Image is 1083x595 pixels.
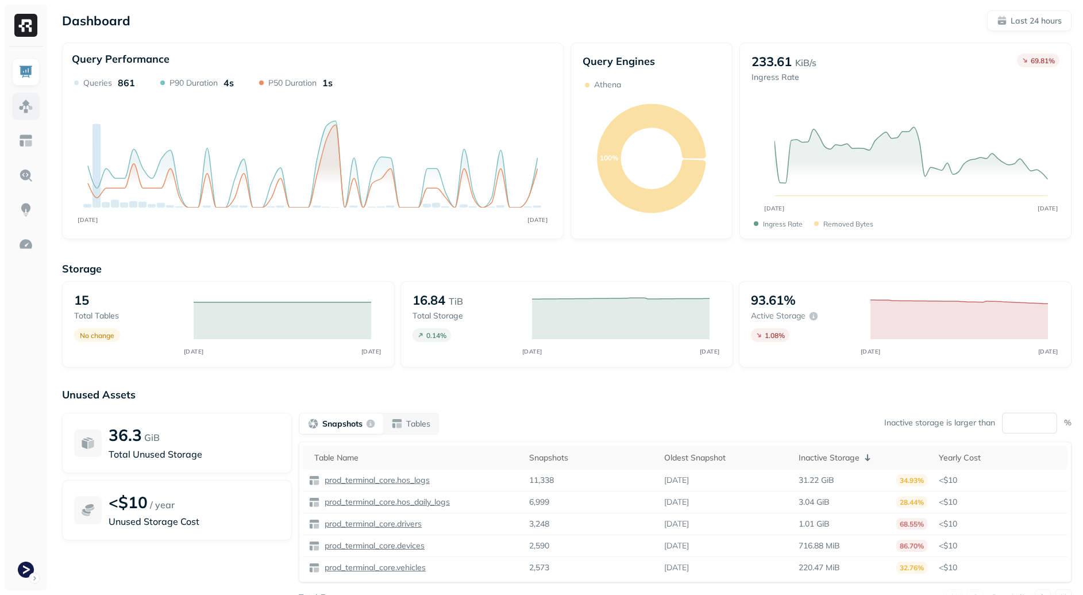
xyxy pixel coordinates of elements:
a: prod_terminal_core.vehicles [320,562,426,573]
p: 4s [223,77,234,89]
tspan: [DATE] [699,348,719,355]
p: Total Unused Storage [109,447,280,461]
text: 100% [600,153,618,162]
p: Query Engines [583,55,721,68]
p: 220.47 MiB [799,562,840,573]
img: Query Explorer [18,168,33,183]
p: 1.08 % [765,331,785,340]
img: table [309,562,320,574]
img: table [309,497,320,508]
p: / year [150,498,175,512]
p: 6,999 [529,497,549,508]
p: Tables [406,419,430,429]
div: Oldest Snapshot [664,452,787,463]
p: [DATE] [664,497,689,508]
p: 716.88 MiB [799,540,840,551]
tspan: [DATE] [183,348,203,355]
img: Asset Explorer [18,133,33,148]
p: Last 24 hours [1011,16,1062,26]
p: 233.61 [751,53,792,70]
tspan: [DATE] [361,348,381,355]
p: prod_terminal_core.vehicles [322,562,426,573]
p: <$10 [939,540,1062,551]
img: Insights [18,202,33,217]
p: Queries [83,78,112,89]
p: 11,338 [529,475,554,486]
p: Query Performance [72,52,169,66]
p: GiB [144,431,160,444]
p: Inactive storage is larger than [884,417,995,428]
img: Terminal [18,562,34,578]
tspan: [DATE] [78,216,98,223]
tspan: [DATE] [1038,205,1058,212]
p: P50 Duration [268,78,317,89]
p: Storage [62,262,1072,275]
p: Ingress Rate [751,72,816,83]
p: <$10 [939,519,1062,529]
tspan: [DATE] [860,348,880,355]
p: prod_terminal_core.devices [322,540,425,551]
div: Table Name [314,452,518,463]
p: TiB [449,294,463,308]
img: table [309,540,320,552]
p: Active storage [751,310,805,321]
p: <$10 [939,497,1062,508]
p: [DATE] [664,475,689,486]
p: 16.84 [413,292,445,308]
p: 2,573 [529,562,549,573]
p: 69.81 % [1031,56,1055,65]
p: Unused Storage Cost [109,515,280,528]
p: 2,590 [529,540,549,551]
a: prod_terminal_core.devices [320,540,425,551]
p: prod_terminal_core.hos_daily_logs [322,497,450,508]
img: table [309,475,320,486]
p: Total tables [74,310,182,321]
p: Dashboard [62,13,130,29]
a: prod_terminal_core.hos_daily_logs [320,497,450,508]
p: 15 [74,292,89,308]
p: 31.22 GiB [799,475,834,486]
p: [DATE] [664,519,689,529]
p: 93.61% [751,292,796,308]
p: Unused Assets [62,388,1072,401]
p: prod_terminal_core.hos_logs [322,475,430,486]
p: KiB/s [795,56,816,70]
div: Snapshots [529,452,652,463]
p: 3,248 [529,519,549,529]
p: <$10 [939,475,1062,486]
p: % [1064,417,1072,428]
img: Assets [18,99,33,114]
div: Yearly Cost [939,452,1062,463]
p: Athena [594,79,621,90]
p: Removed bytes [823,220,873,228]
p: prod_terminal_core.drivers [322,519,422,529]
a: prod_terminal_core.drivers [320,519,422,529]
p: <$10 [939,562,1062,573]
a: prod_terminal_core.hos_logs [320,475,430,486]
p: 3.04 GiB [799,497,830,508]
p: 1.01 GiB [799,519,830,529]
p: Ingress Rate [763,220,803,228]
p: 34.93% [896,474,927,486]
p: 86.70% [896,540,927,552]
p: 32.76% [896,562,927,574]
p: [DATE] [664,562,689,573]
p: 0.14 % [426,331,446,340]
p: P90 Duration [169,78,218,89]
p: Snapshots [322,419,363,429]
p: 861 [118,77,135,89]
p: 28.44% [896,496,927,508]
p: Total storage [413,310,521,321]
p: 68.55% [896,518,927,530]
p: <$10 [109,492,148,512]
img: table [309,519,320,530]
tspan: [DATE] [527,216,548,223]
p: 36.3 [109,425,142,445]
img: Ryft [14,14,37,37]
tspan: [DATE] [522,348,542,355]
img: Dashboard [18,64,33,79]
p: No change [80,331,114,340]
tspan: [DATE] [765,205,785,212]
img: Optimization [18,237,33,252]
p: 1s [322,77,333,89]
